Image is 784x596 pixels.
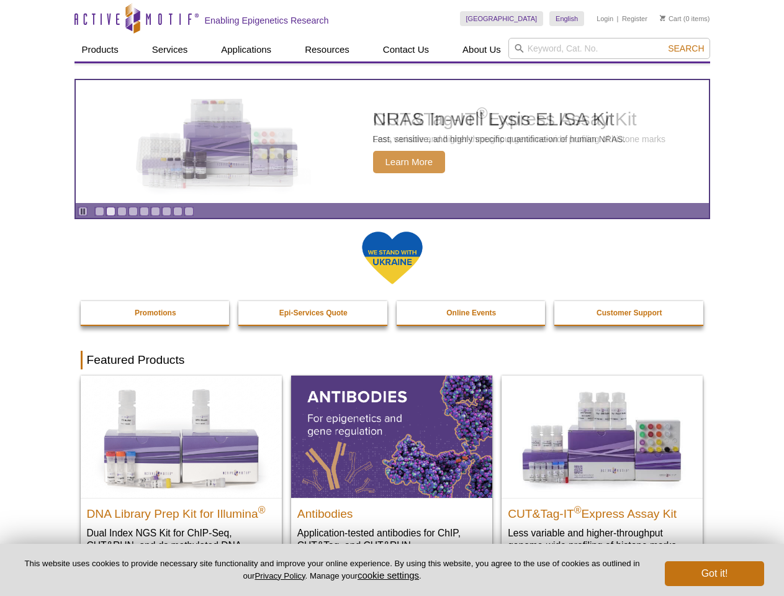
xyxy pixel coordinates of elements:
[664,43,708,54] button: Search
[76,80,709,203] article: NRAS In-well Lysis ELISA Kit
[291,376,492,564] a: All Antibodies Antibodies Application-tested antibodies for ChIP, CUT&Tag, and CUT&RUN.
[668,43,704,53] span: Search
[125,99,311,184] img: NRAS In-well Lysis ELISA Kit
[574,504,582,515] sup: ®
[455,38,508,61] a: About Us
[358,570,419,580] button: cookie settings
[81,351,704,369] h2: Featured Products
[617,11,619,26] li: |
[660,11,710,26] li: (0 items)
[508,38,710,59] input: Keyword, Cat. No.
[597,309,662,317] strong: Customer Support
[622,14,647,23] a: Register
[81,376,282,576] a: DNA Library Prep Kit for Illumina DNA Library Prep Kit for Illumina® Dual Index NGS Kit for ChIP-...
[162,207,171,216] a: Go to slide 7
[205,15,329,26] h2: Enabling Epigenetics Research
[214,38,279,61] a: Applications
[446,309,496,317] strong: Online Events
[549,11,584,26] a: English
[145,38,196,61] a: Services
[361,230,423,286] img: We Stand With Ukraine
[81,301,231,325] a: Promotions
[78,207,88,216] a: Toggle autoplay
[297,38,357,61] a: Resources
[460,11,544,26] a: [GEOGRAPHIC_DATA]
[597,14,613,23] a: Login
[373,151,446,173] span: Learn More
[554,301,705,325] a: Customer Support
[238,301,389,325] a: Epi-Services Quote
[117,207,127,216] a: Go to slide 3
[665,561,764,586] button: Got it!
[173,207,182,216] a: Go to slide 8
[255,571,305,580] a: Privacy Policy
[297,526,486,552] p: Application-tested antibodies for ChIP, CUT&Tag, and CUT&RUN.
[397,301,547,325] a: Online Events
[87,526,276,564] p: Dual Index NGS Kit for ChIP-Seq, CUT&RUN, and ds methylated DNA assays.
[258,504,266,515] sup: ®
[660,14,682,23] a: Cart
[128,207,138,216] a: Go to slide 4
[502,376,703,564] a: CUT&Tag-IT® Express Assay Kit CUT&Tag-IT®Express Assay Kit Less variable and higher-throughput ge...
[376,38,436,61] a: Contact Us
[508,502,696,520] h2: CUT&Tag-IT Express Assay Kit
[502,376,703,497] img: CUT&Tag-IT® Express Assay Kit
[140,207,149,216] a: Go to slide 5
[279,309,348,317] strong: Epi-Services Quote
[74,38,126,61] a: Products
[373,133,626,145] p: Fast, sensitive, and highly specific quantification of human NRAS.
[95,207,104,216] a: Go to slide 1
[106,207,115,216] a: Go to slide 2
[87,502,276,520] h2: DNA Library Prep Kit for Illumina
[76,80,709,203] a: NRAS In-well Lysis ELISA Kit NRAS In-well Lysis ELISA Kit Fast, sensitive, and highly specific qu...
[20,558,644,582] p: This website uses cookies to provide necessary site functionality and improve your online experie...
[508,526,696,552] p: Less variable and higher-throughput genome-wide profiling of histone marks​.
[291,376,492,497] img: All Antibodies
[297,502,486,520] h2: Antibodies
[135,309,176,317] strong: Promotions
[373,110,626,129] h2: NRAS In-well Lysis ELISA Kit
[660,15,665,21] img: Your Cart
[151,207,160,216] a: Go to slide 6
[184,207,194,216] a: Go to slide 9
[81,376,282,497] img: DNA Library Prep Kit for Illumina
